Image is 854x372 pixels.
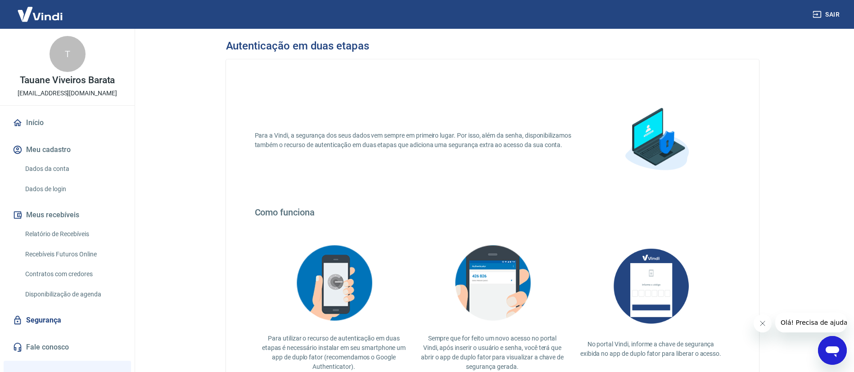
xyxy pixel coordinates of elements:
a: Contratos com credores [22,265,124,283]
p: Para a Vindi, a segurança dos seus dados vem sempre em primeiro lugar. Por isso, além da senha, d... [255,131,583,150]
iframe: Mensagem da empresa [775,313,847,332]
h3: Autenticação em duas etapas [226,40,369,52]
a: Início [11,113,124,133]
p: No portal Vindi, informe a chave de segurança exibida no app de duplo fator para liberar o acesso. [579,340,723,359]
h4: Como funciona [255,207,730,218]
a: Recebíveis Futuros Online [22,245,124,264]
button: Sair [811,6,843,23]
img: explication-mfa2.908d58f25590a47144d3.png [289,239,379,327]
button: Meus recebíveis [11,205,124,225]
iframe: Fechar mensagem [754,314,772,332]
img: AUbNX1O5CQAAAABJRU5ErkJggg== [606,239,696,332]
a: Relatório de Recebíveis [22,225,124,243]
p: Tauane Viveiros Barata [20,76,115,85]
img: explication-mfa3.c449ef126faf1c3e3bb9.png [447,239,538,327]
img: explication-mfa1.88a31355a892c34851cc.png [611,95,701,185]
a: Dados de login [22,180,124,198]
a: Segurança [11,310,124,330]
a: Dados da conta [22,160,124,178]
button: Meu cadastro [11,140,124,160]
p: Sempre que for feito um novo acesso no portal Vindi, após inserir o usuário e senha, você terá qu... [420,334,565,372]
iframe: Botão para abrir a janela de mensagens [818,336,847,365]
img: Vindi [11,0,69,28]
p: [EMAIL_ADDRESS][DOMAIN_NAME] [18,89,117,98]
span: Olá! Precisa de ajuda? [5,6,76,13]
a: Fale conosco [11,337,124,357]
p: Para utilizar o recurso de autenticação em duas etapas é necessário instalar em seu smartphone um... [262,334,406,372]
div: T [50,36,86,72]
a: Disponibilização de agenda [22,285,124,304]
